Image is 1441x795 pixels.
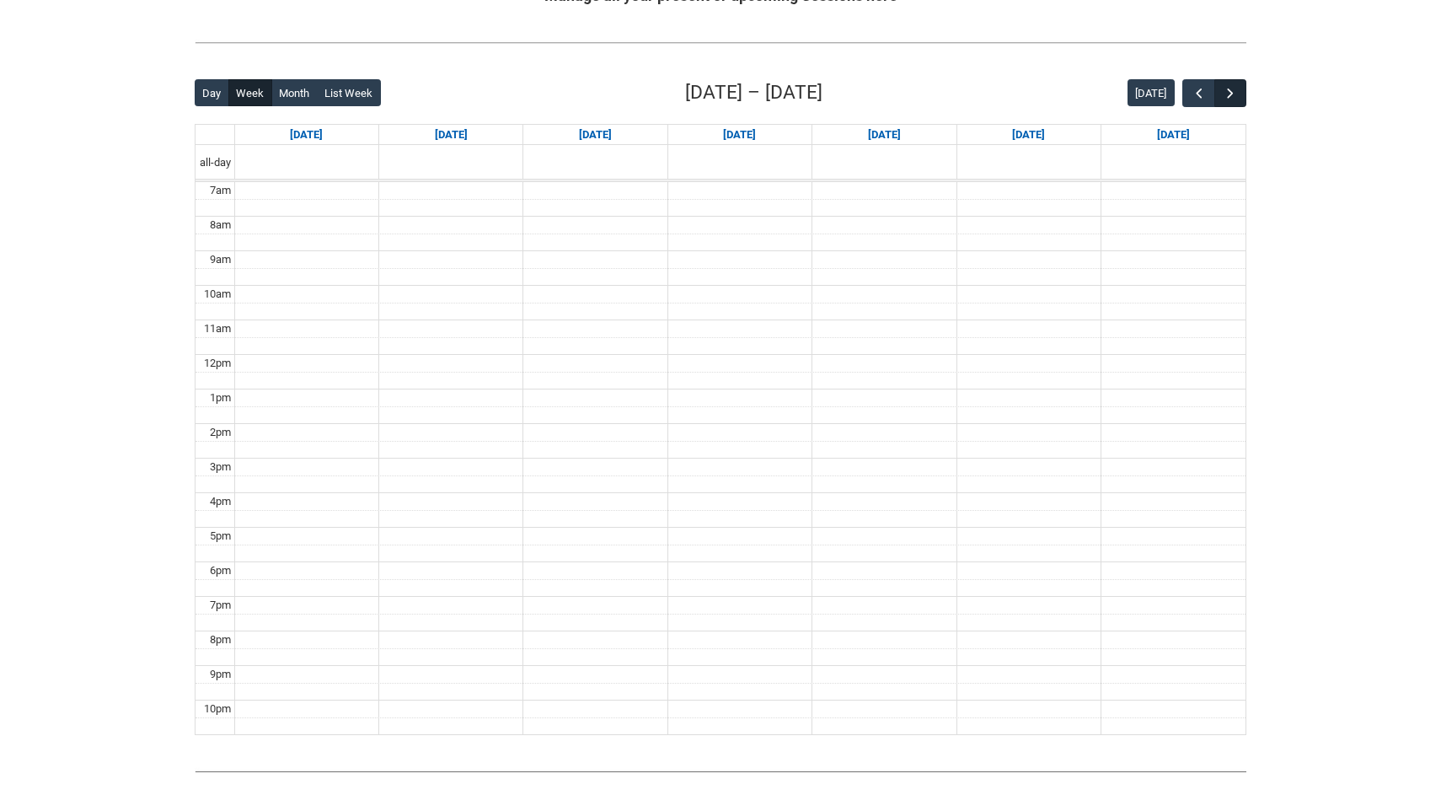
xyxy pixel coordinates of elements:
[195,34,1246,51] img: REDU_GREY_LINE
[206,217,234,234] div: 8am
[206,251,234,268] div: 9am
[196,154,234,171] span: all-day
[206,631,234,648] div: 8pm
[287,125,326,145] a: Go to August 24, 2025
[1214,79,1246,107] button: Next Week
[206,182,234,199] div: 7am
[206,597,234,614] div: 7pm
[201,286,234,303] div: 10am
[206,459,234,475] div: 3pm
[201,355,234,372] div: 12pm
[195,79,229,106] button: Day
[317,79,381,106] button: List Week
[1128,79,1175,106] button: [DATE]
[206,493,234,510] div: 4pm
[431,125,471,145] a: Go to August 25, 2025
[228,79,272,106] button: Week
[1182,79,1214,107] button: Previous Week
[865,125,904,145] a: Go to August 28, 2025
[1009,125,1048,145] a: Go to August 29, 2025
[206,389,234,406] div: 1pm
[206,562,234,579] div: 6pm
[206,424,234,441] div: 2pm
[1154,125,1193,145] a: Go to August 30, 2025
[271,79,318,106] button: Month
[201,320,234,337] div: 11am
[576,125,615,145] a: Go to August 26, 2025
[206,666,234,683] div: 9pm
[201,701,234,717] div: 10pm
[206,528,234,545] div: 5pm
[720,125,759,145] a: Go to August 27, 2025
[195,762,1246,780] img: REDU_GREY_LINE
[685,78,822,107] h2: [DATE] – [DATE]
